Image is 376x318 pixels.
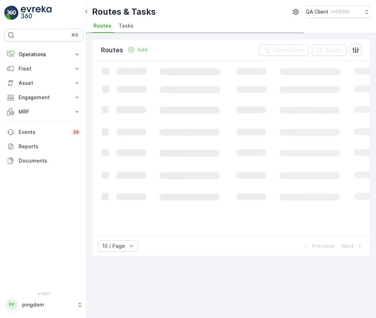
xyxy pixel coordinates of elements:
p: Previous [312,242,334,250]
p: ( +03:00 ) [331,9,350,15]
button: QA Client(+03:00) [306,6,370,18]
button: Next [341,242,364,250]
img: logo [4,6,19,20]
a: Documents [4,154,83,168]
p: Fleet [19,65,69,72]
p: ⌘B [71,32,78,38]
p: Asset [19,79,69,87]
p: MRF [19,108,69,115]
span: Routes [93,22,111,29]
p: Routes & Tasks [92,6,156,18]
img: logo_light-DOdMpM7g.png [21,6,52,20]
p: Clear Filters [274,47,305,54]
a: Reports [4,139,83,154]
button: Add [125,45,150,54]
p: 34 [73,129,79,135]
p: QA Client [306,8,328,15]
div: PP [6,299,18,310]
p: Next [342,242,353,250]
p: Add [138,46,148,53]
p: Documents [19,157,81,164]
button: Clear Filters [259,44,309,56]
button: Export [312,44,347,56]
button: Fleet [4,62,83,76]
p: Export [326,47,343,54]
span: Tasks [119,22,134,29]
p: Operations [19,51,69,58]
p: Engagement [19,94,69,101]
p: Reports [19,143,81,150]
button: PPpingdom [4,297,83,312]
p: Routes [101,45,123,55]
button: MRF [4,105,83,119]
button: Asset [4,76,83,90]
button: Engagement [4,90,83,105]
p: Events [19,129,67,136]
p: pingdom [22,301,73,308]
a: Events34 [4,125,83,139]
button: Operations [4,47,83,62]
button: Previous [302,242,335,250]
span: v 1.50.1 [4,291,83,296]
